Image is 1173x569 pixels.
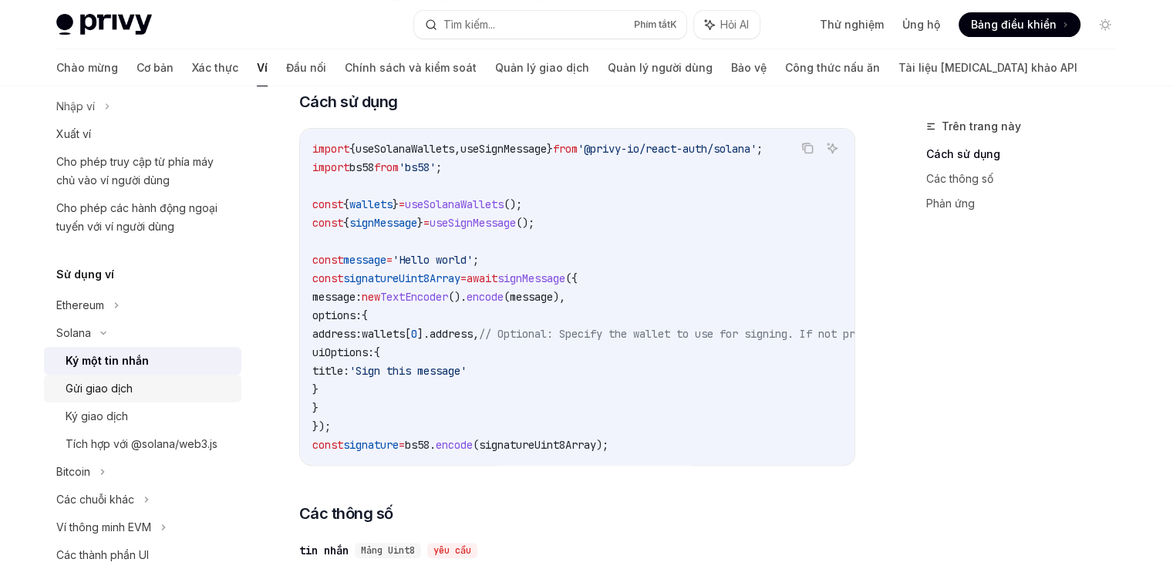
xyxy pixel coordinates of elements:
[785,61,880,74] font: Công thức nấu ăn
[926,142,1130,167] a: Cách sử dụng
[720,18,749,31] font: Hỏi AI
[902,17,940,32] a: Ủng hộ
[312,382,319,396] span: }
[433,544,471,557] font: yêu cầu
[257,61,268,74] font: Ví
[345,49,477,86] a: Chính sách và kiểm soát
[312,401,319,415] span: }
[343,438,399,452] span: signature
[343,253,386,267] span: message
[1093,12,1117,37] button: Chuyển đổi chế độ tối
[731,49,767,86] a: Bảo vệ
[436,438,473,452] span: encode
[345,61,477,74] font: Chính sách và kiểm soát
[504,197,522,211] span: ();
[44,541,241,569] a: Các thành phần UI
[467,271,497,285] span: await
[393,197,399,211] span: }
[349,216,417,230] span: signMessage
[286,61,326,74] font: Đầu nối
[926,191,1130,216] a: Phản ứng
[479,438,596,452] span: signatureUint8Array
[423,216,430,230] span: =
[56,127,91,140] font: Xuất ví
[56,465,90,478] font: Bitcoin
[926,147,1000,160] font: Cách sử dụng
[299,504,393,523] font: Các thông số
[731,61,767,74] font: Bảo vệ
[516,216,534,230] span: ();
[553,290,565,304] span: ),
[356,142,454,156] span: useSolanaWallets
[822,138,842,158] button: Hỏi AI
[44,148,241,194] a: Cho phép truy cập từ phía máy chủ vào ví người dùng
[137,49,174,86] a: Cơ bản
[312,253,343,267] span: const
[137,61,174,74] font: Cơ bản
[942,120,1021,133] font: Trên trang này
[56,201,217,233] font: Cho phép các hành động ngoại tuyến với ví người dùng
[694,11,760,39] button: Hỏi AI
[785,49,880,86] a: Công thức nấu ăn
[454,142,460,156] span: ,
[343,216,349,230] span: {
[495,61,589,74] font: Quản lý giao dịch
[44,347,241,375] a: Ký một tin nhắn
[430,216,516,230] span: useSignMessage
[565,271,578,285] span: ({
[797,138,817,158] button: Sao chép nội dung từ khối mã
[634,19,670,30] font: Phím tắt
[56,268,114,281] font: Sử dụng ví
[430,327,473,341] span: address
[479,327,1090,341] span: // Optional: Specify the wallet to use for signing. If not provided, the first wallet will be used.
[56,298,104,311] font: Ethereum
[430,438,436,452] span: .
[66,382,133,395] font: Gửi giao dịch
[971,18,1057,31] font: Bảng điều khiển
[405,438,430,452] span: bs58
[312,142,349,156] span: import
[405,327,411,341] span: [
[56,493,134,506] font: Các chuỗi khác
[460,142,547,156] span: useSignMessage
[312,308,362,322] span: options:
[473,253,479,267] span: ;
[299,544,349,557] font: tin nhắn
[312,216,343,230] span: const
[436,160,442,174] span: ;
[959,12,1080,37] a: Bảng điều khiển
[56,548,149,561] font: Các thành phần UI
[926,197,975,210] font: Phản ứng
[399,438,405,452] span: =
[66,354,149,367] font: Ký một tin nhắn
[495,49,589,86] a: Quản lý giao dịch
[473,327,479,341] span: ,
[596,438,608,452] span: );
[608,61,713,74] font: Quản lý người dùng
[393,253,473,267] span: 'Hello world'
[362,308,368,322] span: {
[56,155,214,187] font: Cho phép truy cập từ phía máy chủ vào ví người dùng
[44,194,241,241] a: Cho phép các hành động ngoại tuyến với ví người dùng
[820,17,884,32] a: Thử nghiệm
[608,49,713,86] a: Quản lý người dùng
[56,49,118,86] a: Chào mừng
[343,271,460,285] span: signatureUint8Array
[399,160,436,174] span: 'bs58'
[399,197,405,211] span: =
[56,14,152,35] img: logo sáng
[926,167,1130,191] a: Các thông số
[411,327,417,341] span: 0
[312,160,349,174] span: import
[820,18,884,31] font: Thử nghiệm
[405,197,504,211] span: useSolanaWallets
[467,290,504,304] span: encode
[56,326,91,339] font: Solana
[448,290,467,304] span: ().
[286,49,326,86] a: Đầu nối
[312,438,343,452] span: const
[553,142,578,156] span: from
[56,61,118,74] font: Chào mừng
[343,197,349,211] span: {
[497,271,565,285] span: signMessage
